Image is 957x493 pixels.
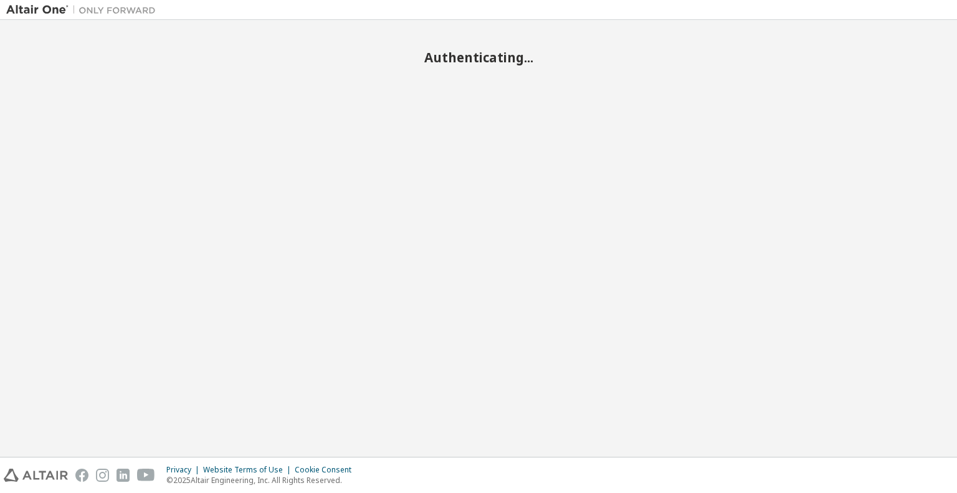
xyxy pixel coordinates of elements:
[4,469,68,482] img: altair_logo.svg
[203,465,295,475] div: Website Terms of Use
[166,475,359,486] p: © 2025 Altair Engineering, Inc. All Rights Reserved.
[6,49,951,65] h2: Authenticating...
[137,469,155,482] img: youtube.svg
[6,4,162,16] img: Altair One
[117,469,130,482] img: linkedin.svg
[295,465,359,475] div: Cookie Consent
[166,465,203,475] div: Privacy
[96,469,109,482] img: instagram.svg
[75,469,88,482] img: facebook.svg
